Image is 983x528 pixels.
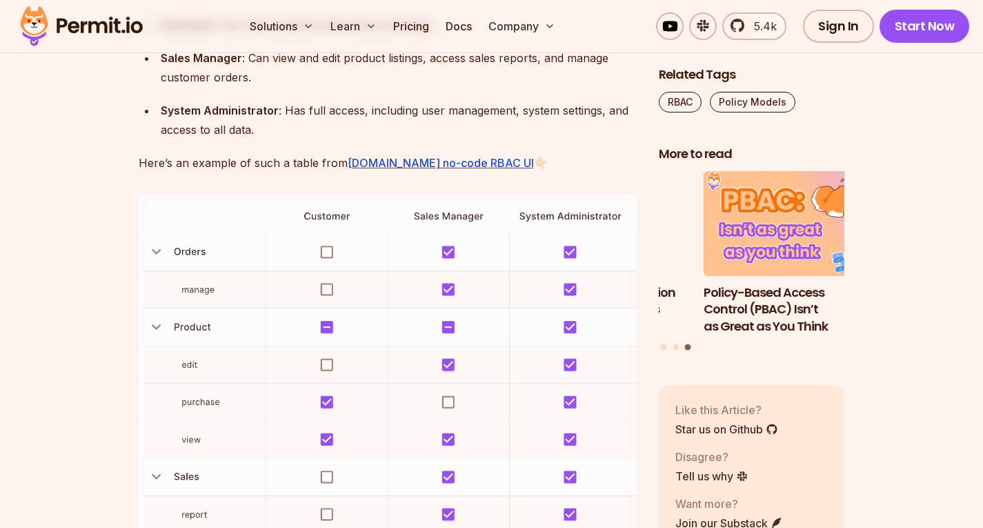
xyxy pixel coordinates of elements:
h3: Policy-Based Access Control (PBAC) Isn’t as Great as You Think [704,284,890,335]
div: : Has full access, including user management, system settings, and access to all data. [161,101,637,139]
a: Sign In [803,10,874,43]
img: Policy-Based Access Control (PBAC) Isn’t as Great as You Think [704,171,890,276]
button: Go to slide 2 [673,344,679,349]
p: Like this Article? [675,401,778,418]
p: Here’s an example of such a table from 👇🏻 [139,153,637,173]
a: [DOMAIN_NAME] no-code RBAC UI [348,156,534,170]
a: Docs [440,12,477,40]
a: 5.4k [722,12,786,40]
h3: Implementing Authentication and Authorization in Next.js [502,284,688,318]
h2: More to read [659,146,845,163]
strong: Sales Manager [161,51,242,65]
span: 5.4k [746,18,777,35]
div: Posts [659,171,845,352]
a: RBAC [659,92,702,113]
li: 3 of 3 [704,171,890,335]
img: Permit logo [14,3,149,50]
button: Go to slide 3 [685,344,691,350]
button: Go to slide 1 [661,344,666,349]
a: Policy-Based Access Control (PBAC) Isn’t as Great as You ThinkPolicy-Based Access Control (PBAC) ... [704,171,890,335]
a: Star us on Github [675,420,778,437]
strong: System Administrator [161,104,279,117]
button: Learn [325,12,382,40]
div: : Can view and edit product listings, access sales reports, and manage customer orders. [161,48,637,87]
p: Disagree? [675,448,748,465]
img: Implementing Authentication and Authorization in Next.js [502,171,688,276]
a: Pricing [388,12,435,40]
li: 2 of 3 [502,171,688,335]
h2: Related Tags [659,66,845,84]
p: Want more? [675,495,783,511]
button: Solutions [244,12,319,40]
button: Company [483,12,561,40]
a: Tell us why [675,467,748,484]
a: Start Now [880,10,970,43]
a: Policy Models [710,92,795,113]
